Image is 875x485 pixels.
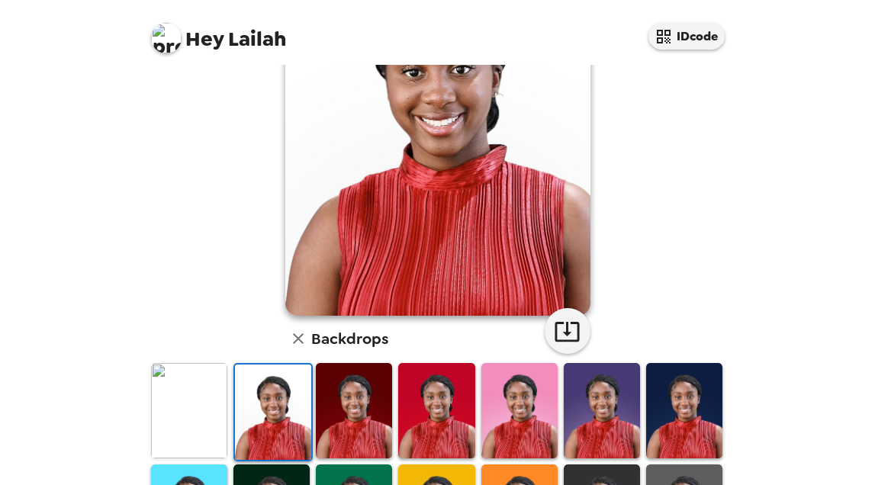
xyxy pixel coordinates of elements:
span: Hey [185,25,224,53]
button: IDcode [648,23,725,50]
h6: Backdrops [311,326,388,351]
img: Original [151,363,227,458]
span: Lailah [151,15,286,50]
img: profile pic [151,23,182,53]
